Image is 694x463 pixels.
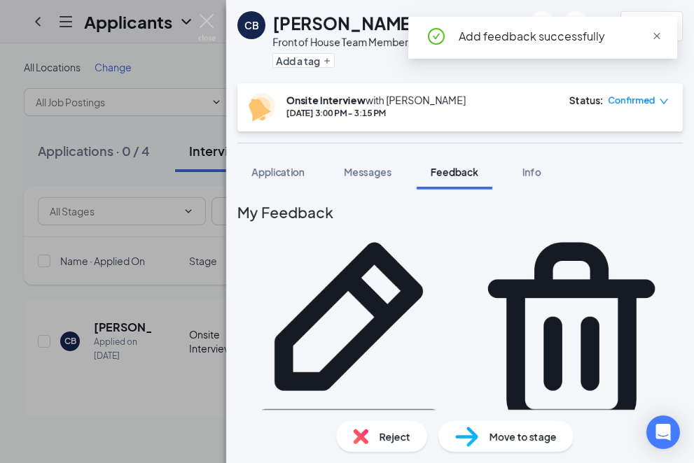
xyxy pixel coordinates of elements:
[522,166,541,178] span: Info
[323,57,331,65] svg: Plus
[286,94,366,106] b: Onsite Interview
[460,224,683,446] svg: Trash
[529,11,555,36] button: ArrowLeftNew
[563,11,588,36] button: ArrowRight
[244,18,259,32] div: CB
[272,35,497,49] div: Front of House Team Member at [PERSON_NAME]
[490,429,557,444] span: Move to stage
[380,429,410,444] span: Reject
[569,93,604,107] div: Status :
[428,28,445,45] span: check-circle
[646,415,680,449] div: Open Intercom Messenger
[652,31,662,41] span: close
[272,11,417,35] h1: [PERSON_NAME]
[459,28,660,45] div: Add feedback successfully
[286,107,466,119] div: [DATE] 3:00 PM - 3:15 PM
[237,224,460,446] svg: Pencil
[534,15,550,32] svg: ArrowLeftNew
[272,53,335,68] button: PlusAdd a tag
[659,97,669,106] span: down
[237,201,683,224] h2: My Feedback
[431,166,478,178] span: Feedback
[286,93,466,107] div: with [PERSON_NAME]
[567,15,584,32] svg: ArrowRight
[344,166,391,178] span: Messages
[608,93,655,107] span: Confirmed
[251,166,305,178] span: Application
